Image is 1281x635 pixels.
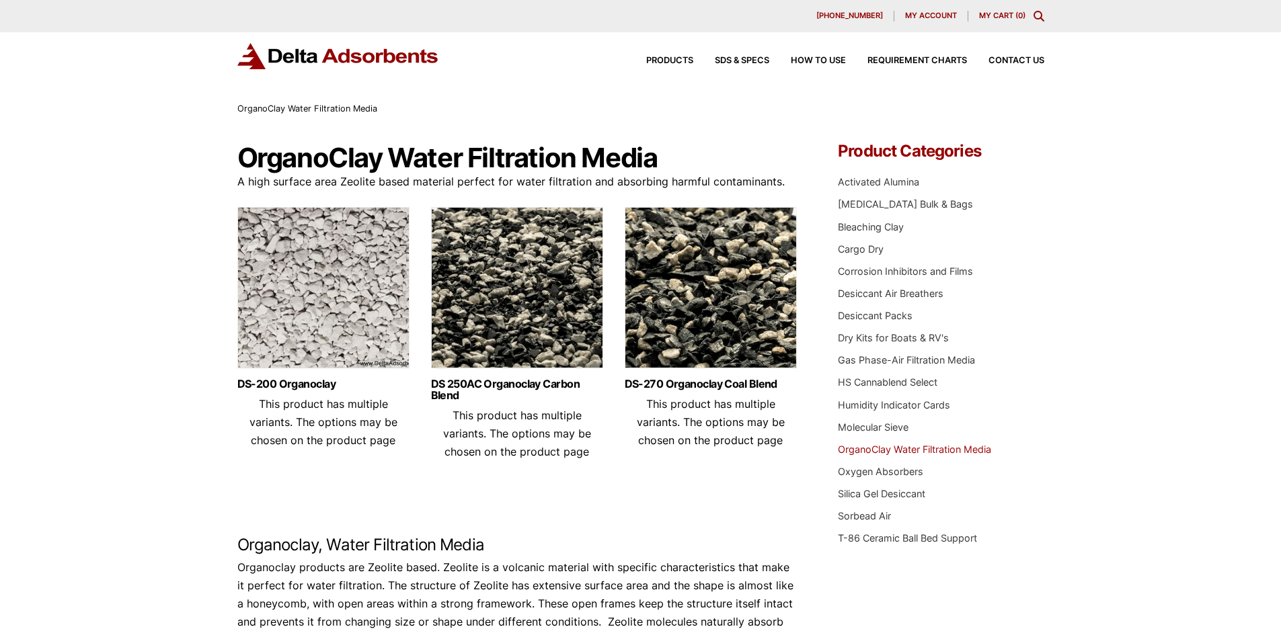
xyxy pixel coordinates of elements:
span: [PHONE_NUMBER] [816,12,883,19]
a: Dry Kits for Boats & RV's [838,332,949,343]
a: How to Use [769,56,846,65]
span: How to Use [791,56,846,65]
img: Delta Adsorbents [237,43,439,69]
span: This product has multiple variants. The options may be chosen on the product page [637,397,785,447]
a: My Cart (0) [979,11,1025,20]
a: Humidity Indicator Cards [838,399,950,411]
span: Requirement Charts [867,56,967,65]
span: 0 [1018,11,1023,20]
a: Bleaching Clay [838,221,904,232]
a: My account [894,11,968,22]
span: Products [646,56,693,65]
a: Sorbead Air [838,510,891,521]
a: Desiccant Air Breathers [838,288,943,299]
a: Activated Alumina [838,176,919,187]
a: Oxygen Absorbers [838,466,923,477]
div: Toggle Modal Content [1034,11,1044,22]
a: Requirement Charts [846,56,967,65]
span: OrganoClay Water Filtration Media [237,103,377,114]
a: Products [625,56,693,65]
span: This product has multiple variants. The options may be chosen on the product page [249,397,397,447]
a: T-86 Ceramic Ball Bed Support [838,532,977,544]
a: Contact Us [967,56,1044,65]
span: Contact Us [988,56,1044,65]
span: SDS & SPECS [715,56,769,65]
span: This product has multiple variants. The options may be chosen on the product page [443,409,591,458]
h1: OrganoClay Water Filtration Media [237,143,798,173]
a: Desiccant Packs [838,310,913,321]
a: [MEDICAL_DATA] Bulk & Bags [838,198,973,210]
a: Silica Gel Desiccant [838,488,925,499]
a: DS 250AC Organoclay Carbon Blend [431,378,603,401]
a: OrganoClay Water Filtration Media [838,443,991,455]
a: HS Cannablend Select [838,376,937,388]
a: [PHONE_NUMBER] [806,11,894,22]
a: DS-270 Organoclay Coal Blend [625,378,797,390]
a: Cargo Dry [838,243,884,255]
a: SDS & SPECS [693,56,769,65]
a: Gas Phase-Air Filtration Media [838,354,975,366]
p: A high surface area Zeolite based material perfect for water filtration and absorbing harmful con... [237,173,798,191]
h4: Product Categories [838,143,1044,159]
h2: Organoclay, Water Filtration Media [237,536,798,555]
a: Molecular Sieve [838,421,908,433]
a: Corrosion Inhibitors and Films [838,265,973,277]
a: DS-200 Organoclay [237,378,410,390]
span: My account [905,12,957,19]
